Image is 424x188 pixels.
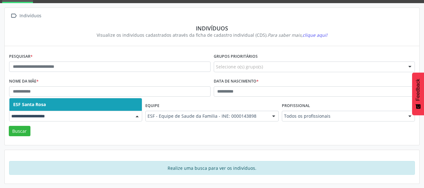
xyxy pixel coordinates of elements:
[216,63,263,70] span: Selecione o(s) grupo(s)
[214,77,259,86] label: Data de nascimento
[9,52,33,62] label: Pesquisar
[415,79,421,101] span: Feedback
[9,126,30,137] button: Buscar
[9,77,39,86] label: Nome da mãe
[268,32,327,38] i: Para saber mais,
[18,11,42,20] div: Indivíduos
[13,25,411,32] div: Indivíduos
[145,101,159,111] label: Equipe
[412,73,424,115] button: Feedback - Mostrar pesquisa
[148,113,266,119] span: ESF - Equipe de Saude da Familia - INE: 0000143898
[214,52,258,62] label: Grupos prioritários
[282,101,310,111] label: Profissional
[9,11,18,20] i: 
[9,161,415,175] div: Realize uma busca para ver os indivíduos.
[303,32,327,38] span: clique aqui!
[13,32,411,38] div: Visualize os indivíduos cadastrados através da ficha de cadastro individual (CDS).
[284,113,402,119] span: Todos os profissionais
[9,11,42,20] a:  Indivíduos
[13,101,46,107] span: ESF Santa Rosa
